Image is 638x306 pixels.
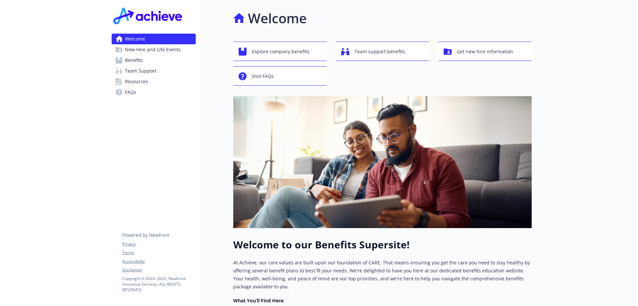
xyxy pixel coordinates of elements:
p: Copyright © 2024 - 2025 , Newfront Insurance Services, ALL RIGHTS RESERVED [122,276,195,293]
span: New Hire and Life Events [125,44,181,55]
button: Get new hire information [438,42,532,61]
button: Visit FAQs [233,66,327,86]
span: Explore company benefits [252,45,309,58]
a: Resources [112,76,196,87]
a: FAQs [112,87,196,98]
p: At Achieve, our core values are built upon our foundation of CARE. That means ensuring you get th... [233,259,532,291]
h1: Welcome to our Benefits Supersite! [233,239,532,251]
span: Benefits [125,55,143,66]
span: Resources [125,76,148,87]
h1: Welcome [248,8,307,28]
strong: What You’ll Find Here: [233,297,284,304]
img: overview page banner [233,96,532,228]
button: Explore company benefits [233,42,327,61]
button: Team support benefits [336,42,429,61]
a: Disclaimer [122,267,195,273]
span: Team Support [125,66,157,76]
span: Get new hire information [457,45,513,58]
a: Terms [122,250,195,256]
a: Privacy [122,241,195,247]
span: Visit FAQs [252,70,274,83]
a: Team Support [112,66,196,76]
span: FAQs [125,87,136,98]
a: Accessibility [122,258,195,264]
span: Team support benefits [355,45,405,58]
a: Welcome [112,34,196,44]
a: Benefits [112,55,196,66]
a: New Hire and Life Events [112,44,196,55]
span: Welcome [125,34,145,44]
